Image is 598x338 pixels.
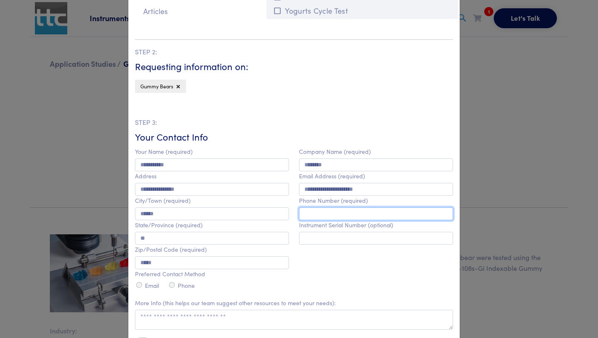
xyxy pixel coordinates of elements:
[135,197,191,204] label: City/Town (required)
[145,282,159,289] label: Email
[178,282,195,289] label: Phone
[135,173,157,180] label: Address
[135,246,207,253] label: Zip/Postal Code (required)
[272,18,453,32] button: Toothpaste - Tarter Control Gel
[135,60,453,73] h6: Requesting information on:
[135,221,203,229] label: State/Province (required)
[299,173,365,180] label: Email Address (required)
[135,117,453,128] p: STEP 3:
[299,197,368,204] label: Phone Number (required)
[135,3,262,19] p: Articles
[299,221,393,229] label: Instrument Serial Number (optional)
[140,83,173,90] span: Gummy Bears
[135,148,193,155] label: Your Name (required)
[135,131,453,143] h6: Your Contact Info
[135,270,205,277] label: Preferred Contact Method
[135,46,453,57] p: STEP 2:
[272,4,453,17] button: Yogurts Cycle Test
[135,299,336,306] label: More Info (this helps our team suggest other resources to meet your needs):
[299,148,371,155] label: Company Name (required)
